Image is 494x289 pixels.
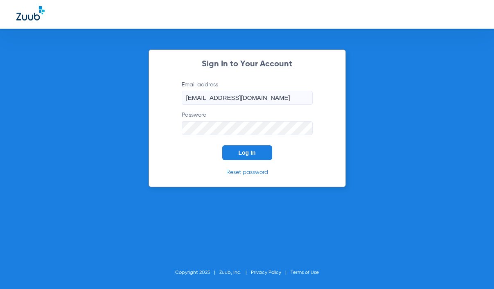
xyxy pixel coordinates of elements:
[291,270,319,275] a: Terms of Use
[175,269,219,277] li: Copyright 2025
[182,121,313,135] input: Password
[219,269,251,277] li: Zuub, Inc.
[16,6,45,20] img: Zuub Logo
[239,149,256,156] span: Log In
[251,270,281,275] a: Privacy Policy
[182,91,313,105] input: Email address
[222,145,272,160] button: Log In
[182,111,313,135] label: Password
[169,60,325,68] h2: Sign In to Your Account
[226,169,268,175] a: Reset password
[182,81,313,105] label: Email address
